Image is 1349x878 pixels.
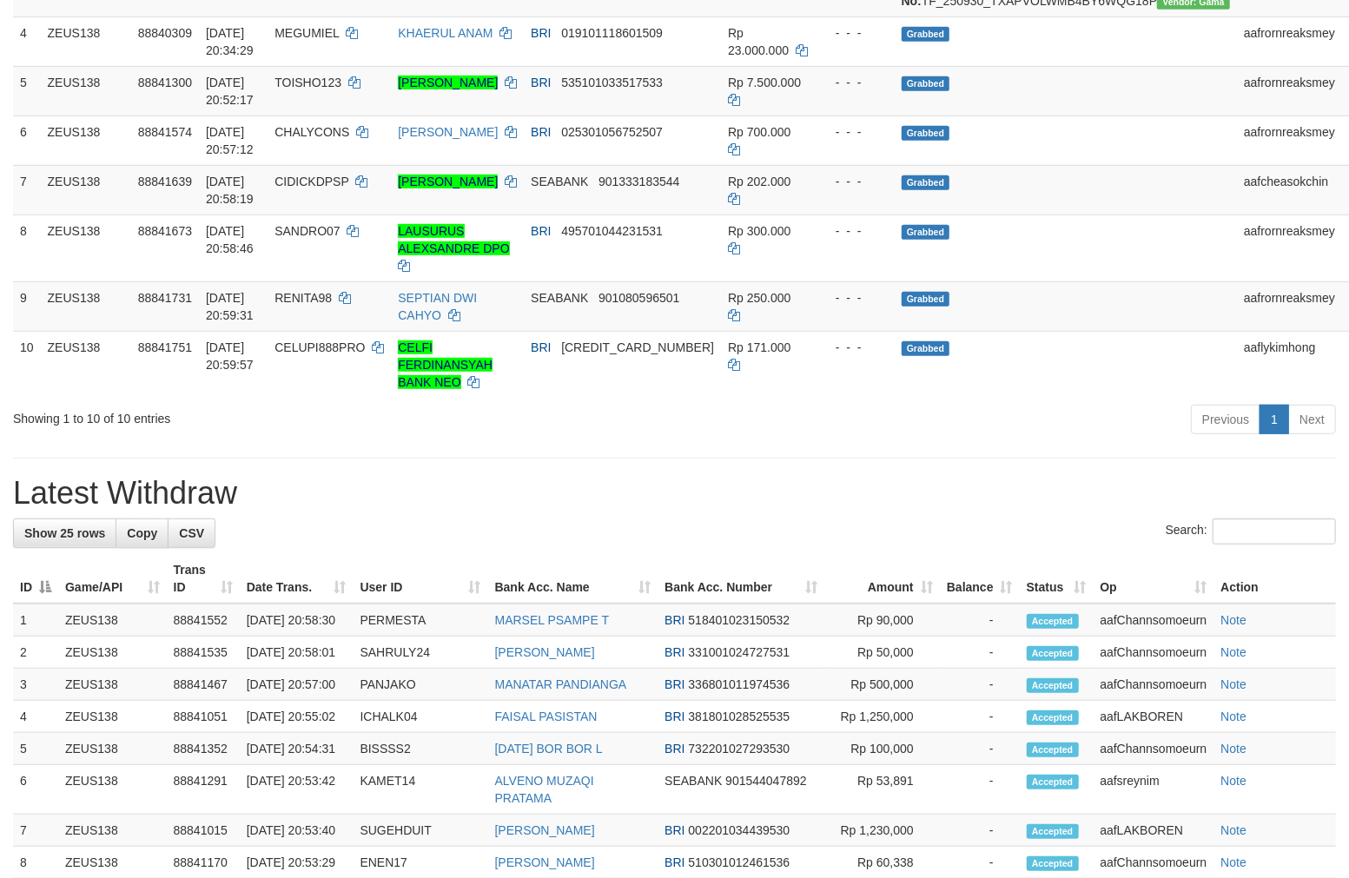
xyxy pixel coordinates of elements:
span: [DATE] 20:58:46 [206,224,254,255]
td: aafrornreaksmey [1237,215,1342,281]
th: ID: activate to sort column descending [13,554,58,604]
td: 8 [13,215,41,281]
a: KHAERUL ANAM [398,26,493,40]
td: aafLAKBOREN [1093,815,1213,847]
td: aafChannsomoeurn [1093,733,1213,765]
td: ZEUS138 [58,733,167,765]
td: 88841467 [167,669,240,701]
td: - [940,637,1020,669]
th: Game/API: activate to sort column ascending [58,554,167,604]
span: BRI [531,224,551,238]
td: ICHALK04 [353,701,487,733]
a: SEPTIAN DWI CAHYO [398,291,477,322]
th: Bank Acc. Name: activate to sort column ascending [488,554,658,604]
td: 88841535 [167,637,240,669]
input: Search: [1213,518,1336,545]
span: BRI [665,645,684,659]
a: MANATAR PANDIANGA [495,677,627,691]
td: ZEUS138 [41,116,131,165]
td: aafcheasokchin [1237,165,1342,215]
span: [DATE] 20:58:19 [206,175,254,206]
span: BRI [665,742,684,756]
span: SEABANK [665,774,722,788]
h1: Latest Withdraw [13,476,1336,511]
span: BRI [665,823,684,837]
span: Accepted [1027,743,1079,757]
td: [DATE] 20:54:31 [240,733,354,765]
a: Note [1220,710,1247,723]
a: Note [1220,742,1247,756]
span: 88841639 [138,175,192,188]
span: TOISHO123 [274,76,341,89]
td: [DATE] 20:57:00 [240,669,354,701]
span: BRI [665,710,684,723]
span: SANDRO07 [274,224,340,238]
a: Note [1220,855,1247,869]
th: Action [1213,554,1336,604]
div: - - - [822,74,888,91]
div: - - - [822,222,888,240]
span: CHALYCONS [274,125,349,139]
td: 6 [13,765,58,815]
span: BRI [665,677,684,691]
td: Rp 50,000 [824,637,940,669]
span: BRI [531,76,551,89]
span: [DATE] 20:34:29 [206,26,254,57]
span: Copy 5859458209540955 to clipboard [561,340,714,354]
span: Copy 510301012461536 to clipboard [689,855,790,869]
a: Note [1220,613,1247,627]
td: ZEUS138 [41,281,131,331]
span: Copy 025301056752507 to clipboard [561,125,663,139]
span: Copy 336801011974536 to clipboard [689,677,790,691]
a: Note [1220,823,1247,837]
td: Rp 1,230,000 [824,815,940,847]
span: [DATE] 20:59:31 [206,291,254,322]
td: 88841291 [167,765,240,815]
div: - - - [822,24,888,42]
span: Rp 300.000 [728,224,790,238]
td: - [940,669,1020,701]
td: 88841015 [167,815,240,847]
span: Grabbed [902,175,950,190]
span: Accepted [1027,678,1079,693]
span: [DATE] 20:52:17 [206,76,254,107]
a: [DATE] BOR BOR L [495,742,603,756]
td: 88841552 [167,604,240,637]
span: Copy 901333183544 to clipboard [598,175,679,188]
span: Show 25 rows [24,526,105,540]
span: Rp 250.000 [728,291,790,305]
span: 88841731 [138,291,192,305]
a: ALVENO MUZAQI PRATAMA [495,774,594,805]
span: 88841300 [138,76,192,89]
span: Grabbed [902,292,950,307]
a: [PERSON_NAME] [398,175,498,188]
td: 2 [13,637,58,669]
td: ZEUS138 [58,604,167,637]
span: 88841673 [138,224,192,238]
td: - [940,815,1020,847]
td: 6 [13,116,41,165]
td: ZEUS138 [41,165,131,215]
div: - - - [822,289,888,307]
span: BRI [665,613,684,627]
th: User ID: activate to sort column ascending [353,554,487,604]
td: ZEUS138 [58,637,167,669]
a: CSV [168,518,215,548]
span: 88841574 [138,125,192,139]
span: BRI [531,125,551,139]
td: SAHRULY24 [353,637,487,669]
a: LAUSURUS ALEXSANDRE DPO [398,224,509,255]
td: 5 [13,733,58,765]
th: Balance: activate to sort column ascending [940,554,1020,604]
span: Copy [127,526,157,540]
td: [DATE] 20:53:42 [240,765,354,815]
a: FAISAL PASISTAN [495,710,598,723]
td: ZEUS138 [58,669,167,701]
td: 9 [13,281,41,331]
span: CSV [179,526,204,540]
span: Grabbed [902,27,950,42]
a: Previous [1191,405,1260,434]
span: Grabbed [902,76,950,91]
span: Copy 901080596501 to clipboard [598,291,679,305]
td: [DATE] 20:58:30 [240,604,354,637]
